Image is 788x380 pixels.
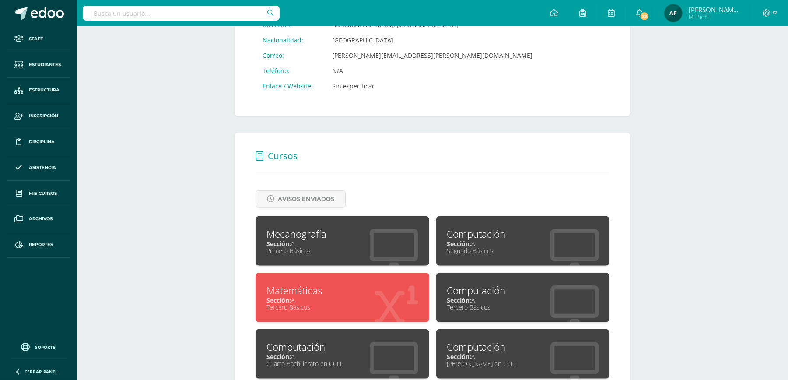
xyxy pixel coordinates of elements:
div: Tercero Básicos [266,303,418,311]
td: [PERSON_NAME][EMAIL_ADDRESS][PERSON_NAME][DOMAIN_NAME] [325,48,539,63]
span: Sección: [447,239,472,248]
a: MecanografíaSección:APrimero Básicos [256,216,429,266]
span: Reportes [29,241,53,248]
td: Enlace / Website: [256,78,325,94]
div: Computación [447,227,599,241]
span: Mi Perfil [689,13,741,21]
span: Estudiantes [29,61,61,68]
td: Teléfono: [256,63,325,78]
span: Disciplina [29,138,55,145]
span: Inscripción [29,113,58,120]
div: [PERSON_NAME] en CCLL [447,359,599,368]
div: A [447,296,599,304]
span: Sección: [266,352,291,361]
div: Tercero Básicos [447,303,599,311]
td: N/A [325,63,539,78]
img: d3b41b5dbcd8c03882805bf00be4cfb8.png [665,4,682,22]
span: Cerrar panel [25,369,58,375]
td: Sin especificar [325,78,539,94]
a: ComputaciónSección:ATercero Básicos [436,273,610,322]
span: Avisos Enviados [278,191,334,207]
span: Sección: [266,296,291,304]
div: A [447,239,599,248]
a: Avisos Enviados [256,190,346,208]
div: A [266,352,418,361]
div: Computación [447,340,599,354]
div: A [266,239,418,248]
a: Mis cursos [7,181,70,207]
div: Segundo Básicos [447,246,599,255]
a: Inscripción [7,103,70,129]
a: Soporte [11,341,67,352]
span: Cursos [268,150,298,162]
td: Correo: [256,48,325,63]
a: ComputaciónSección:ASegundo Básicos [436,216,610,266]
span: Asistencia [29,164,56,171]
div: Computación [266,340,418,354]
div: Primero Básicos [266,246,418,255]
a: MatemáticasSección:ATercero Básicos [256,273,429,322]
td: [GEOGRAPHIC_DATA] [325,32,539,48]
input: Busca un usuario... [83,6,280,21]
div: Computación [447,284,599,297]
span: [PERSON_NAME][US_STATE] [689,5,741,14]
a: Estudiantes [7,52,70,78]
span: Sección: [266,239,291,248]
a: ComputaciónSección:A[PERSON_NAME] en CCLL [436,329,610,379]
a: Archivos [7,206,70,232]
a: Estructura [7,78,70,104]
span: Mis cursos [29,190,57,197]
a: Disciplina [7,129,70,155]
span: Soporte [35,344,56,350]
div: Matemáticas [266,284,418,297]
a: Reportes [7,232,70,258]
div: A [266,296,418,304]
span: 22 [640,11,649,21]
span: Staff [29,35,43,42]
td: Nacionalidad: [256,32,325,48]
div: Mecanografía [266,227,418,241]
a: Asistencia [7,155,70,181]
div: A [447,352,599,361]
div: Cuarto Bachillerato en CCLL [266,359,418,368]
span: Estructura [29,87,60,94]
span: Sección: [447,352,472,361]
a: ComputaciónSección:ACuarto Bachillerato en CCLL [256,329,429,379]
span: Sección: [447,296,472,304]
span: Archivos [29,215,53,222]
a: Staff [7,26,70,52]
